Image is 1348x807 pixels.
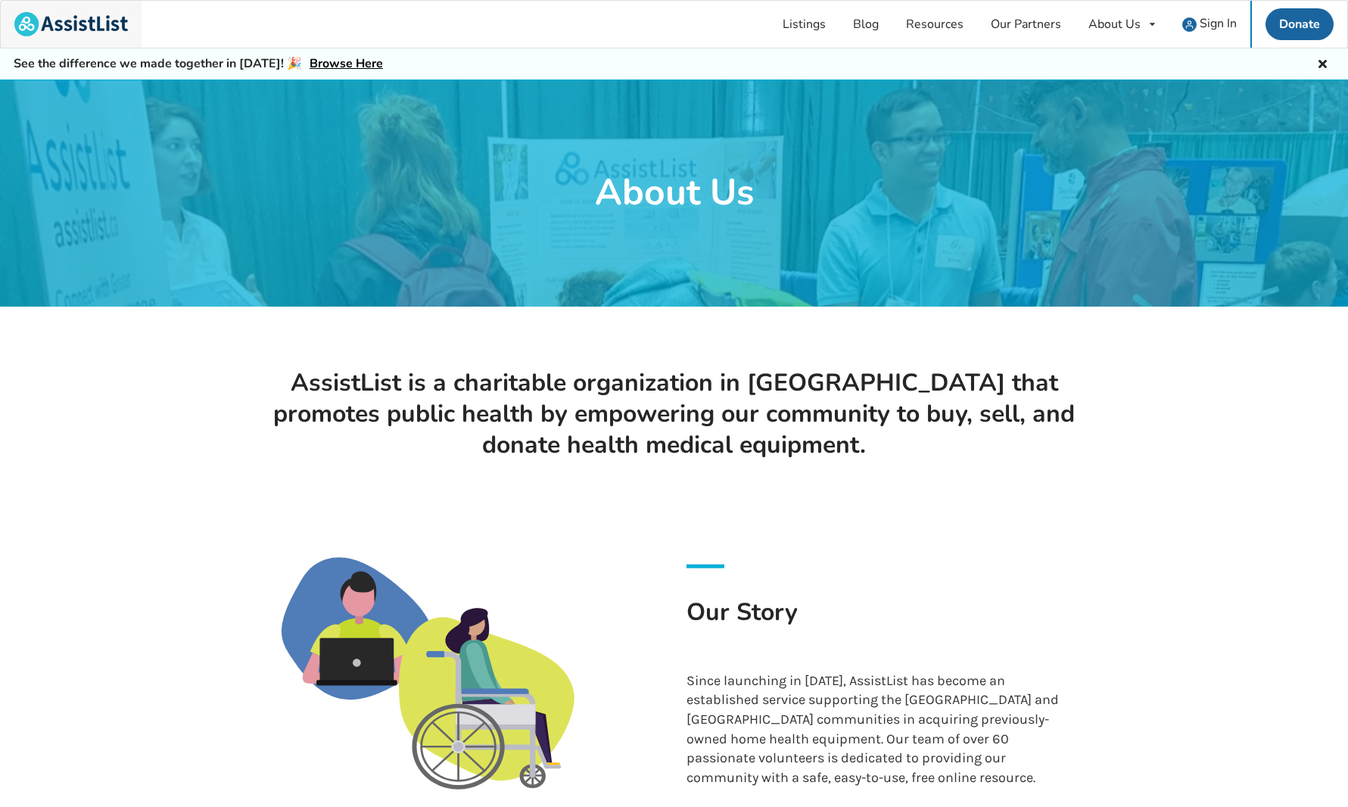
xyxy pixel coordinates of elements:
[282,557,434,700] img: man_with_laptop
[1200,15,1237,32] span: Sign In
[269,367,1079,460] h1: AssistList is a charitable organization in [GEOGRAPHIC_DATA] that promotes public health by empow...
[310,55,383,72] a: Browse Here
[14,12,128,36] img: assistlist-logo
[14,56,383,72] h5: See the difference we made together in [DATE]! 🎉
[839,1,892,48] a: Blog
[399,595,574,802] img: woman_in_wheelchair
[595,170,754,217] h1: About Us
[1088,18,1141,30] div: About Us
[686,671,1066,788] p: Since launching in [DATE], AssistList has become an established service supporting the [GEOGRAPHI...
[686,596,1066,659] h1: Our Story
[1169,1,1250,48] a: user icon Sign In
[892,1,977,48] a: Resources
[1266,8,1334,40] a: Donate
[1182,17,1197,32] img: user icon
[977,1,1075,48] a: Our Partners
[769,1,839,48] a: Listings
